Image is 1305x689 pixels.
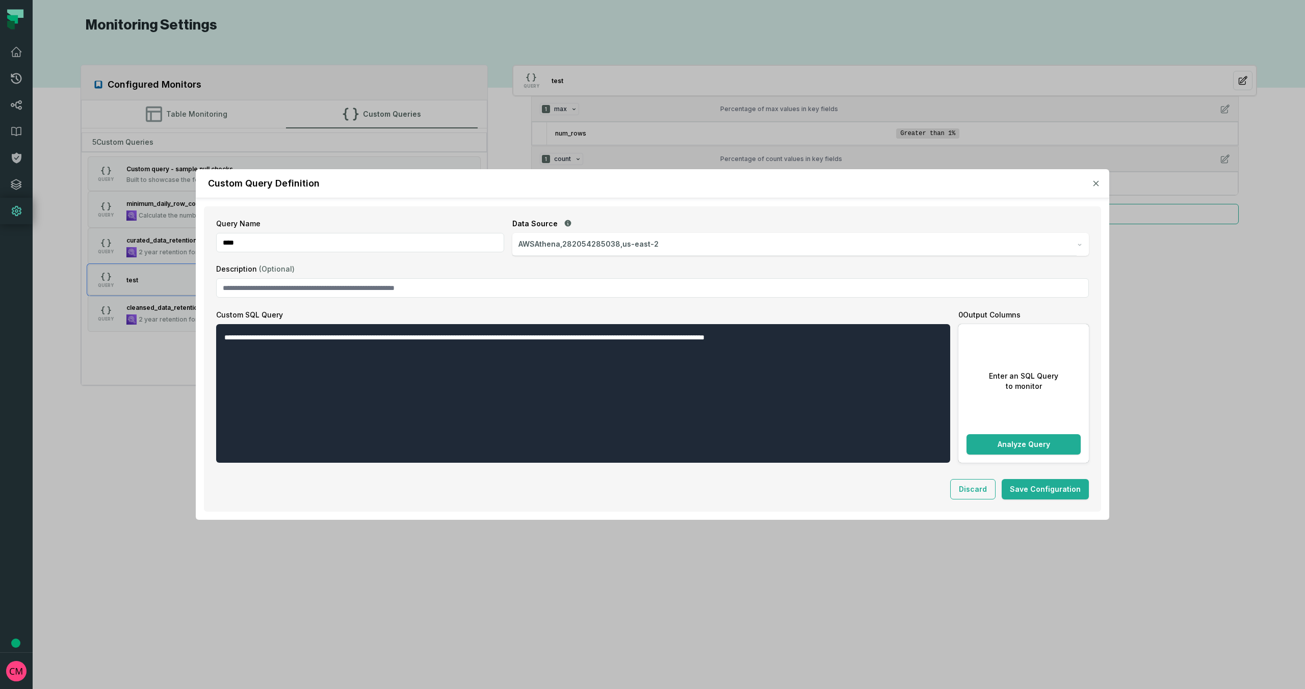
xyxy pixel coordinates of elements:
button: Save Configuration [1002,479,1089,499]
img: avatar of Collin Marsden [6,661,27,681]
p: Enter an SQL Query to monitor [989,371,1058,391]
label: Custom SQL Query [216,310,950,320]
button: Discard [950,479,996,499]
label: Query Name [216,219,504,229]
button: AWSAthena,282054285038,us-east-2 [512,233,1089,256]
label: Description [216,264,1089,274]
div: 0 Output Columns [958,310,1089,320]
span: AWSAthena,282054285038,us-east-2 [518,239,659,249]
div: Tooltip anchor [11,639,20,648]
span: Data Source [512,219,558,229]
h2: Custom Query Definition [208,177,320,190]
span: (Optional) [259,264,295,273]
button: Analyze Query [967,434,1081,455]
